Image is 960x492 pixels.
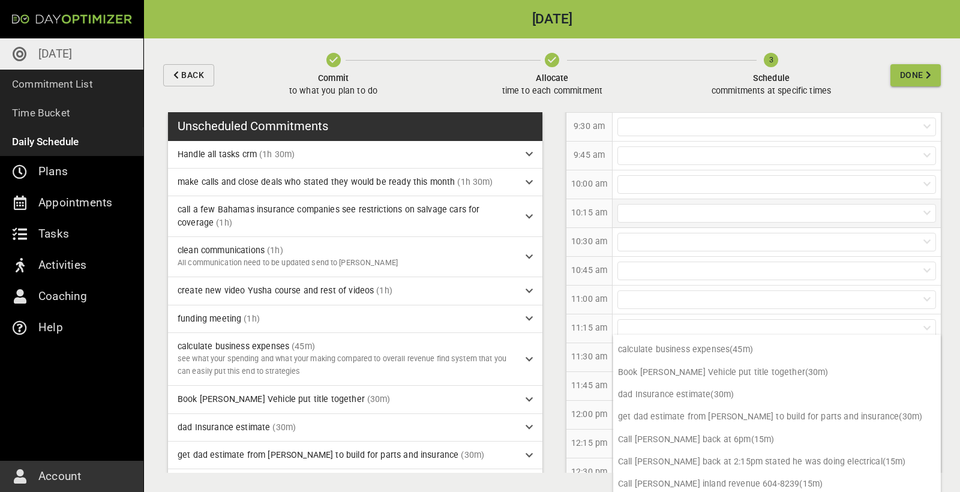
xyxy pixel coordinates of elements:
[712,72,831,85] span: Schedule
[168,169,542,196] div: make calls and close deals who stated they would be ready this month(1h 30m)
[216,218,232,227] span: (1h)
[168,141,542,169] div: Handle all tasks crm(1h 30m)
[502,85,603,97] p: time to each commitment
[168,386,542,413] div: Book [PERSON_NAME] Vehicle put title together(30m)
[244,314,260,323] span: (1h)
[168,196,542,237] div: call a few Bahamas insurance companies see restrictions on salvage cars for coverage(1h)
[900,68,923,83] span: Done
[613,383,941,406] p: dad Insurance estimate (30m)
[571,264,607,277] p: 10:45 am
[259,149,295,159] span: (1h 30m)
[613,361,941,383] p: Book [PERSON_NAME] Vehicle put title together (30m)
[178,149,257,159] span: Handle all tasks crm
[571,437,607,449] p: 12:15 pm
[571,235,607,248] p: 10:30 am
[219,38,448,112] button: Committo what you plan to do
[168,305,542,333] div: funding meeting(1h)
[657,38,886,112] button: Schedulecommitments at specific times
[168,414,542,442] div: dad Insurance estimate(30m)
[168,237,542,277] div: clean communications(1h)All communication need to be updated send to [PERSON_NAME]
[376,286,392,295] span: (1h)
[613,338,941,361] p: calculate business expenses (45m)
[38,318,63,337] p: Help
[163,64,214,86] button: Back
[178,117,328,135] h3: Unscheduled Commitments
[12,76,93,92] p: Commitment List
[571,408,607,421] p: 12:00 pm
[178,450,458,460] span: get dad estimate from [PERSON_NAME] to build for parts and insurance
[272,422,296,432] span: (30m)
[178,314,241,323] span: funding meeting
[571,466,607,478] p: 12:30 pm
[12,14,132,24] img: Day Optimizer
[178,258,398,267] span: All communication need to be updated send to [PERSON_NAME]
[38,44,72,64] p: [DATE]
[168,277,542,305] div: create new video Yusha course and rest of videos(1h)
[367,394,391,404] span: (30m)
[571,322,607,334] p: 11:15 am
[502,72,603,85] span: Allocate
[461,450,484,460] span: (30m)
[12,133,79,150] p: Daily Schedule
[438,38,667,112] button: Allocatetime to each commitment
[178,341,289,351] span: calculate business expenses
[571,206,607,219] p: 10:15 am
[571,293,607,305] p: 11:00 am
[38,256,86,275] p: Activities
[178,245,265,255] span: clean communications
[178,394,365,404] span: Book [PERSON_NAME] Vehicle put title together
[571,178,607,190] p: 10:00 am
[144,13,960,26] h2: [DATE]
[178,354,506,376] span: see what your spending and what your making compared to overall revenue find system that you can ...
[613,451,941,473] p: Call [PERSON_NAME] back at 2:15pm stated he was doing electrical (15m)
[38,467,81,486] p: Account
[712,85,831,97] p: commitments at specific times
[38,287,88,306] p: Coaching
[574,120,605,133] p: 9:30 am
[289,72,377,85] span: Commit
[890,64,941,86] button: Done
[181,68,204,83] span: Back
[613,406,941,428] p: get dad estimate from [PERSON_NAME] to build for parts and insurance (30m)
[38,193,112,212] p: Appointments
[457,177,493,187] span: (1h 30m)
[12,104,70,121] p: Time Bucket
[178,205,479,227] span: call a few Bahamas insurance companies see restrictions on salvage cars for coverage
[289,85,377,97] p: to what you plan to do
[178,286,374,295] span: create new video Yusha course and rest of videos
[571,379,607,392] p: 11:45 am
[178,422,270,432] span: dad Insurance estimate
[267,245,283,255] span: (1h)
[38,224,69,244] p: Tasks
[574,149,605,161] p: 9:45 am
[613,428,941,451] p: Call [PERSON_NAME] back at 6pm (15m)
[292,341,315,351] span: (45m)
[168,442,542,469] div: get dad estimate from [PERSON_NAME] to build for parts and insurance(30m)
[571,350,607,363] p: 11:30 am
[178,177,455,187] span: make calls and close deals who stated they would be ready this month
[38,162,68,181] p: Plans
[769,55,773,64] text: 3
[168,333,542,386] div: calculate business expenses(45m)see what your spending and what your making compared to overall r...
